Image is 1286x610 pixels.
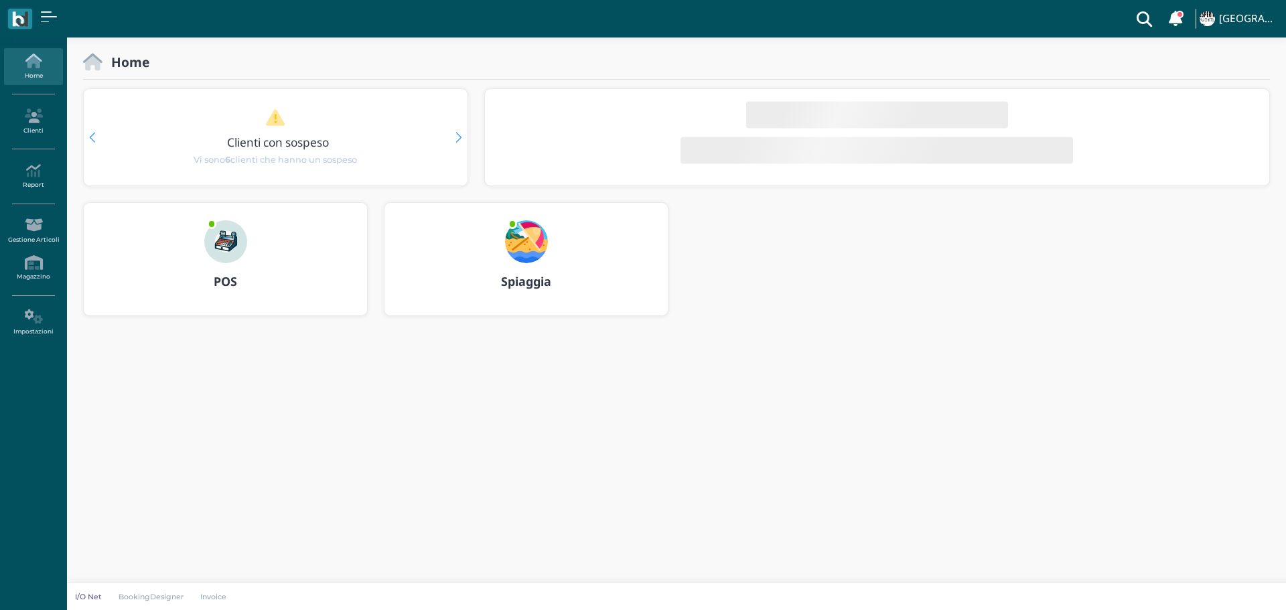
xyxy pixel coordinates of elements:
a: Clienti [4,103,62,140]
h4: [GEOGRAPHIC_DATA] [1219,13,1278,25]
a: Clienti con sospeso Vi sono6clienti che hanno un sospeso [109,108,441,166]
a: ... POS [83,202,368,332]
a: ... [GEOGRAPHIC_DATA] [1198,3,1278,35]
h3: Clienti con sospeso [112,136,444,149]
a: ... Spiaggia [384,202,668,332]
h2: Home [102,55,149,69]
b: Spiaggia [501,273,551,289]
a: Report [4,158,62,195]
span: Vi sono clienti che hanno un sospeso [194,153,357,166]
img: ... [204,220,247,263]
iframe: Help widget launcher [1191,568,1275,599]
a: Magazzino [4,250,62,287]
img: logo [12,11,27,27]
a: Impostazioni [4,304,62,341]
a: Home [4,48,62,85]
a: Gestione Articoli [4,212,62,249]
b: 6 [225,155,230,165]
b: POS [214,273,237,289]
img: ... [505,220,548,263]
img: ... [1200,11,1214,26]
